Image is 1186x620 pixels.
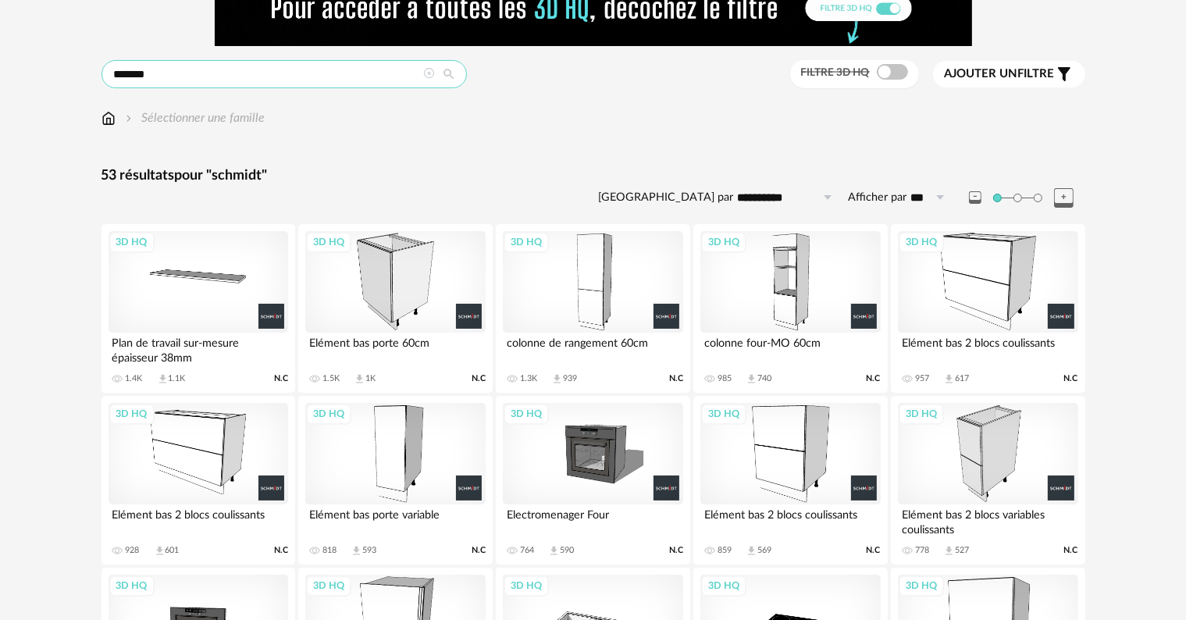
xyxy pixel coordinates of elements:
[365,373,376,384] div: 1K
[322,373,340,384] div: 1.5K
[945,66,1055,82] span: filtre
[109,232,155,252] div: 3D HQ
[867,545,881,556] span: N.C
[757,373,771,384] div: 740
[109,504,288,536] div: Elément bas 2 blocs coulissants
[548,545,560,557] span: Download icon
[933,61,1085,87] button: Ajouter unfiltre Filter icon
[306,232,351,252] div: 3D HQ
[504,575,549,596] div: 3D HQ
[274,373,288,384] span: N.C
[126,545,140,556] div: 928
[955,373,969,384] div: 617
[520,373,537,384] div: 1.3K
[718,373,732,384] div: 985
[298,396,492,565] a: 3D HQ Elément bas porte variable 818 Download icon 593 N.C
[563,373,577,384] div: 939
[166,545,180,556] div: 601
[504,232,549,252] div: 3D HQ
[157,373,169,385] span: Download icon
[362,545,376,556] div: 593
[102,167,1085,185] div: 53 résultats
[123,109,135,127] img: svg+xml;base64,PHN2ZyB3aWR0aD0iMTYiIGhlaWdodD0iMTYiIHZpZXdCb3g9IjAgMCAxNiAxNiIgZmlsbD0ibm9uZSIgeG...
[126,373,143,384] div: 1.4K
[1064,373,1078,384] span: N.C
[943,545,955,557] span: Download icon
[503,333,682,364] div: colonne de rangement 60cm
[801,67,870,78] span: Filtre 3D HQ
[898,333,1077,364] div: Elément bas 2 blocs coulissants
[899,575,944,596] div: 3D HQ
[898,504,1077,536] div: Elément bas 2 blocs variables coulissants
[915,545,929,556] div: 778
[551,373,563,385] span: Download icon
[757,545,771,556] div: 569
[351,545,362,557] span: Download icon
[154,545,166,557] span: Download icon
[693,224,887,393] a: 3D HQ colonne four-MO 60cm 985 Download icon 740 N.C
[1064,545,1078,556] span: N.C
[701,404,746,424] div: 3D HQ
[298,224,492,393] a: 3D HQ Elément bas porte 60cm 1.5K Download icon 1K N.C
[496,224,689,393] a: 3D HQ colonne de rangement 60cm 1.3K Download icon 939 N.C
[693,396,887,565] a: 3D HQ Elément bas 2 blocs coulissants 859 Download icon 569 N.C
[306,575,351,596] div: 3D HQ
[915,373,929,384] div: 957
[700,504,880,536] div: Elément bas 2 blocs coulissants
[1055,65,1074,84] span: Filter icon
[305,504,485,536] div: Elément bas porte variable
[700,333,880,364] div: colonne four-MO 60cm
[955,545,969,556] div: 527
[169,373,186,384] div: 1.1K
[102,109,116,127] img: svg+xml;base64,PHN2ZyB3aWR0aD0iMTYiIGhlaWdodD0iMTciIHZpZXdCb3g9IjAgMCAxNiAxNyIgZmlsbD0ibm9uZSIgeG...
[503,504,682,536] div: Electromenager Four
[849,191,907,205] label: Afficher par
[274,545,288,556] span: N.C
[899,232,944,252] div: 3D HQ
[109,404,155,424] div: 3D HQ
[472,373,486,384] span: N.C
[306,404,351,424] div: 3D HQ
[701,575,746,596] div: 3D HQ
[891,396,1084,565] a: 3D HQ Elément bas 2 blocs variables coulissants 778 Download icon 527 N.C
[746,545,757,557] span: Download icon
[701,232,746,252] div: 3D HQ
[899,404,944,424] div: 3D HQ
[669,545,683,556] span: N.C
[746,373,757,385] span: Download icon
[102,224,295,393] a: 3D HQ Plan de travail sur-mesure épaisseur 38mm 1.4K Download icon 1.1K N.C
[504,404,549,424] div: 3D HQ
[867,373,881,384] span: N.C
[891,224,1084,393] a: 3D HQ Elément bas 2 blocs coulissants 957 Download icon 617 N.C
[102,396,295,565] a: 3D HQ Elément bas 2 blocs coulissants 928 Download icon 601 N.C
[945,68,1018,80] span: Ajouter un
[943,373,955,385] span: Download icon
[354,373,365,385] span: Download icon
[718,545,732,556] div: 859
[472,545,486,556] span: N.C
[560,545,574,556] div: 590
[109,575,155,596] div: 3D HQ
[599,191,734,205] label: [GEOGRAPHIC_DATA] par
[669,373,683,384] span: N.C
[520,545,534,556] div: 764
[305,333,485,364] div: Elément bas porte 60cm
[496,396,689,565] a: 3D HQ Electromenager Four 764 Download icon 590 N.C
[322,545,337,556] div: 818
[175,169,268,183] span: pour "schmidt"
[109,333,288,364] div: Plan de travail sur-mesure épaisseur 38mm
[123,109,265,127] div: Sélectionner une famille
